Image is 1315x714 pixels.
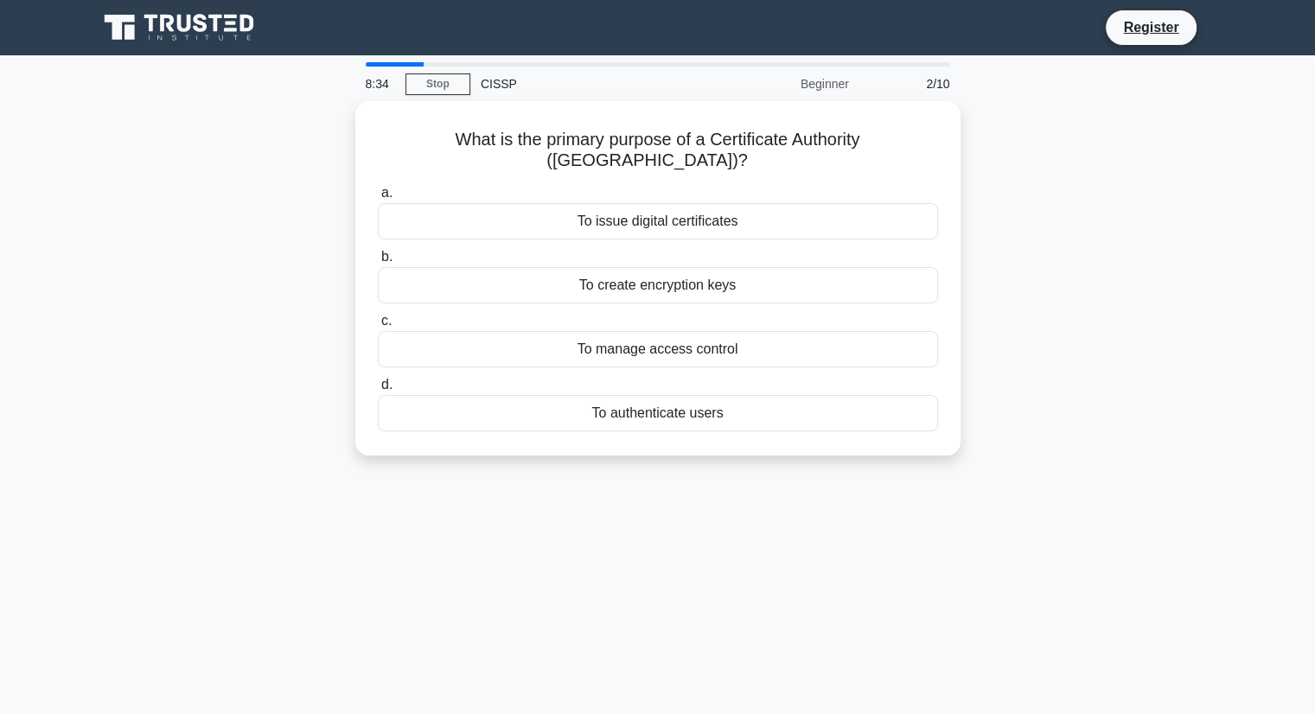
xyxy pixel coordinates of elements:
[378,203,938,239] div: To issue digital certificates
[381,313,392,328] span: c.
[376,129,940,172] h5: What is the primary purpose of a Certificate Authority ([GEOGRAPHIC_DATA])?
[381,377,393,392] span: d.
[378,267,938,303] div: To create encryption keys
[405,73,470,95] a: Stop
[381,185,393,200] span: a.
[470,67,708,101] div: CISSP
[1113,16,1189,38] a: Register
[708,67,859,101] div: Beginner
[355,67,405,101] div: 8:34
[859,67,961,101] div: 2/10
[381,249,393,264] span: b.
[378,331,938,367] div: To manage access control
[378,395,938,431] div: To authenticate users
